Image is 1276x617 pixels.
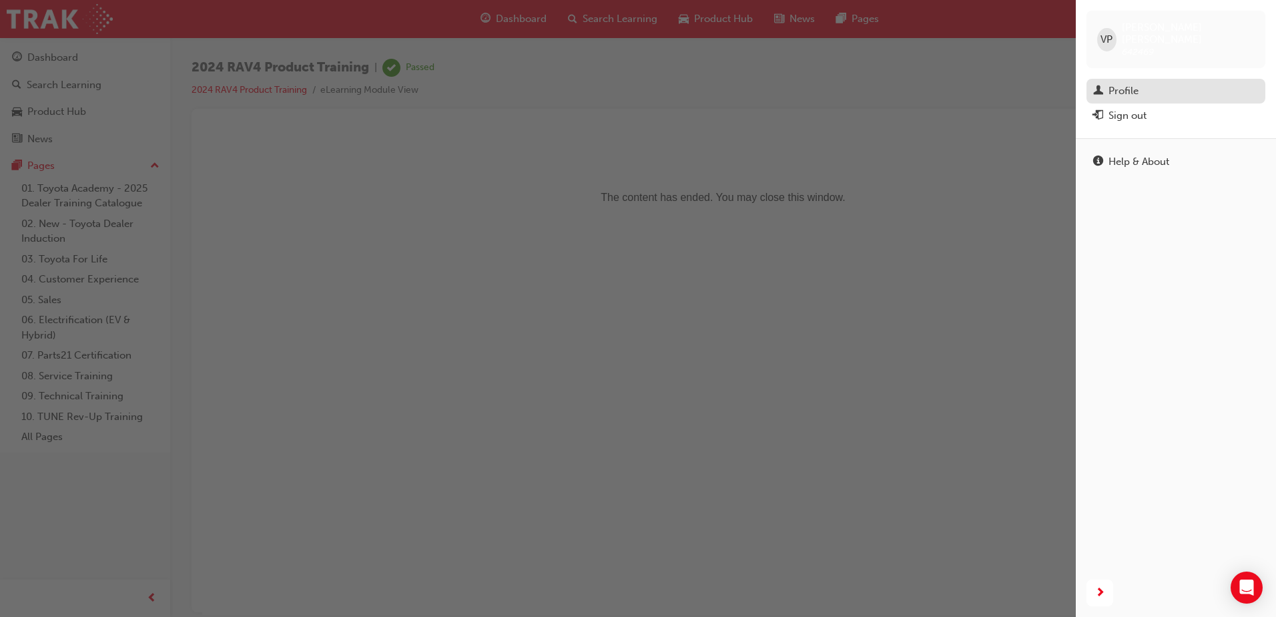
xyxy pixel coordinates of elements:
[1086,104,1265,128] button: Sign out
[5,11,1036,71] p: The content has ended. You may close this window.
[1093,110,1103,122] span: exit-icon
[1086,79,1265,104] a: Profile
[1122,21,1255,45] span: [PERSON_NAME] [PERSON_NAME]
[1108,83,1139,99] div: Profile
[1093,85,1103,97] span: man-icon
[1108,108,1147,124] div: Sign out
[1095,585,1105,602] span: next-icon
[1122,46,1154,57] span: 642469
[1086,150,1265,174] a: Help & About
[1108,154,1169,170] div: Help & About
[1093,156,1103,168] span: info-icon
[1100,32,1112,47] span: VP
[1231,572,1263,604] div: Open Intercom Messenger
